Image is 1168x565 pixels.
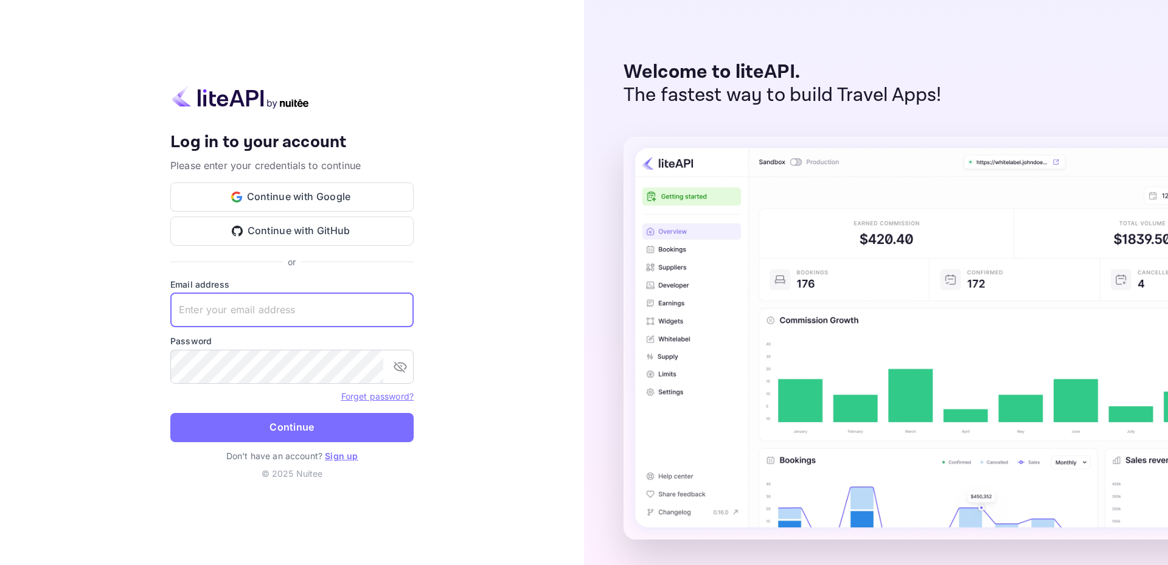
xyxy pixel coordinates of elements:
[624,84,942,107] p: The fastest way to build Travel Apps!
[325,451,358,461] a: Sign up
[288,255,296,268] p: or
[624,61,942,84] p: Welcome to liteAPI.
[170,293,414,327] input: Enter your email address
[170,413,414,442] button: Continue
[170,278,414,291] label: Email address
[170,467,414,480] p: © 2025 Nuitee
[170,449,414,462] p: Don't have an account?
[388,355,412,379] button: toggle password visibility
[170,85,310,109] img: liteapi
[170,132,414,153] h4: Log in to your account
[170,334,414,347] label: Password
[170,158,414,173] p: Please enter your credentials to continue
[341,391,414,401] a: Forget password?
[170,182,414,212] button: Continue with Google
[341,390,414,402] a: Forget password?
[170,217,414,246] button: Continue with GitHub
